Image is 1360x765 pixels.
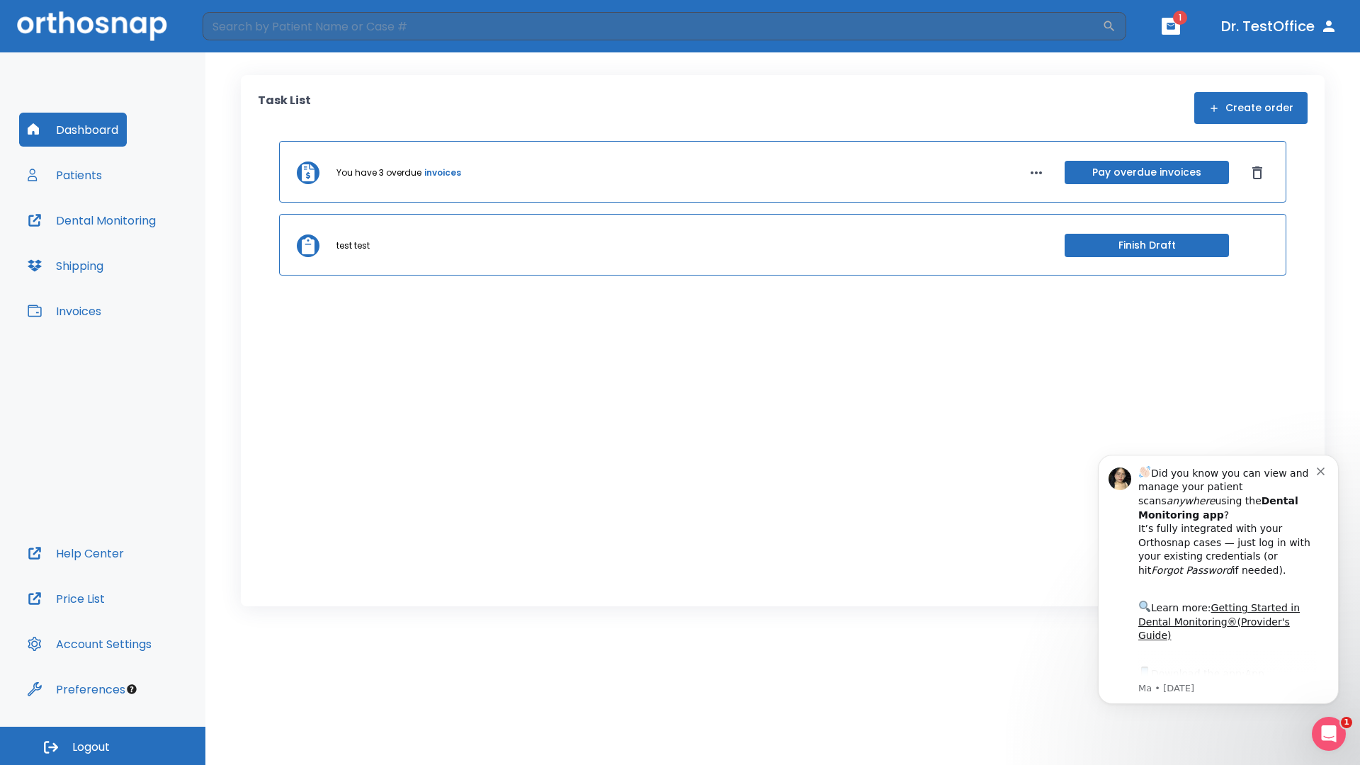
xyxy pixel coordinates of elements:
[62,234,188,260] a: App Store
[19,627,160,661] button: Account Settings
[258,92,311,124] p: Task List
[1077,433,1360,727] iframe: Intercom notifications message
[1341,717,1352,728] span: 1
[62,231,240,303] div: Download the app: | ​ Let us know if you need help getting started!
[1065,234,1229,257] button: Finish Draft
[1194,92,1308,124] button: Create order
[19,536,132,570] button: Help Center
[203,12,1102,40] input: Search by Patient Name or Case #
[19,294,110,328] button: Invoices
[72,739,110,755] span: Logout
[19,672,134,706] button: Preferences
[1312,717,1346,751] iframe: Intercom live chat
[424,166,461,179] a: invoices
[19,582,113,616] button: Price List
[336,166,421,179] p: You have 3 overdue
[1215,13,1343,39] button: Dr. TestOffice
[336,239,370,252] p: test test
[17,11,167,40] img: Orthosnap
[19,158,110,192] button: Patients
[125,683,138,696] div: Tooltip anchor
[19,203,164,237] button: Dental Monitoring
[19,249,112,283] button: Shipping
[1065,161,1229,184] button: Pay overdue invoices
[240,30,251,42] button: Dismiss notification
[1173,11,1187,25] span: 1
[1246,161,1269,184] button: Dismiss
[62,249,240,261] p: Message from Ma, sent 1w ago
[19,113,127,147] button: Dashboard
